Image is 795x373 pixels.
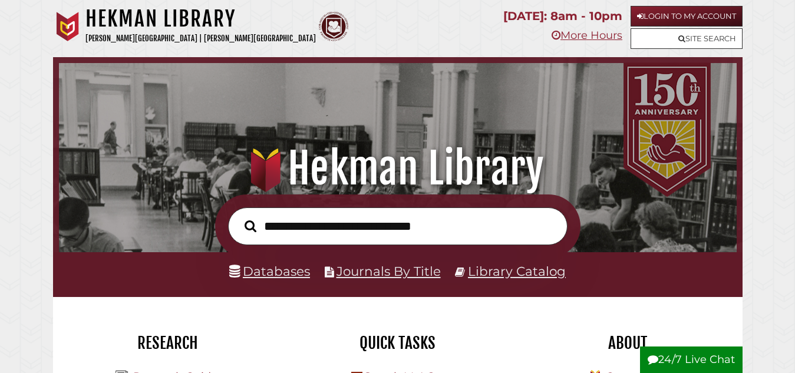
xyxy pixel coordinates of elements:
[503,6,622,27] p: [DATE]: 8am - 10pm
[337,263,441,279] a: Journals By Title
[631,6,743,27] a: Login to My Account
[245,220,256,233] i: Search
[522,333,734,353] h2: About
[85,6,316,32] h1: Hekman Library
[62,333,274,353] h2: Research
[468,263,566,279] a: Library Catalog
[229,263,310,279] a: Databases
[71,143,725,194] h1: Hekman Library
[53,12,83,41] img: Calvin University
[552,29,622,42] a: More Hours
[239,217,262,235] button: Search
[319,12,348,41] img: Calvin Theological Seminary
[85,32,316,45] p: [PERSON_NAME][GEOGRAPHIC_DATA] | [PERSON_NAME][GEOGRAPHIC_DATA]
[631,28,743,49] a: Site Search
[292,333,504,353] h2: Quick Tasks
